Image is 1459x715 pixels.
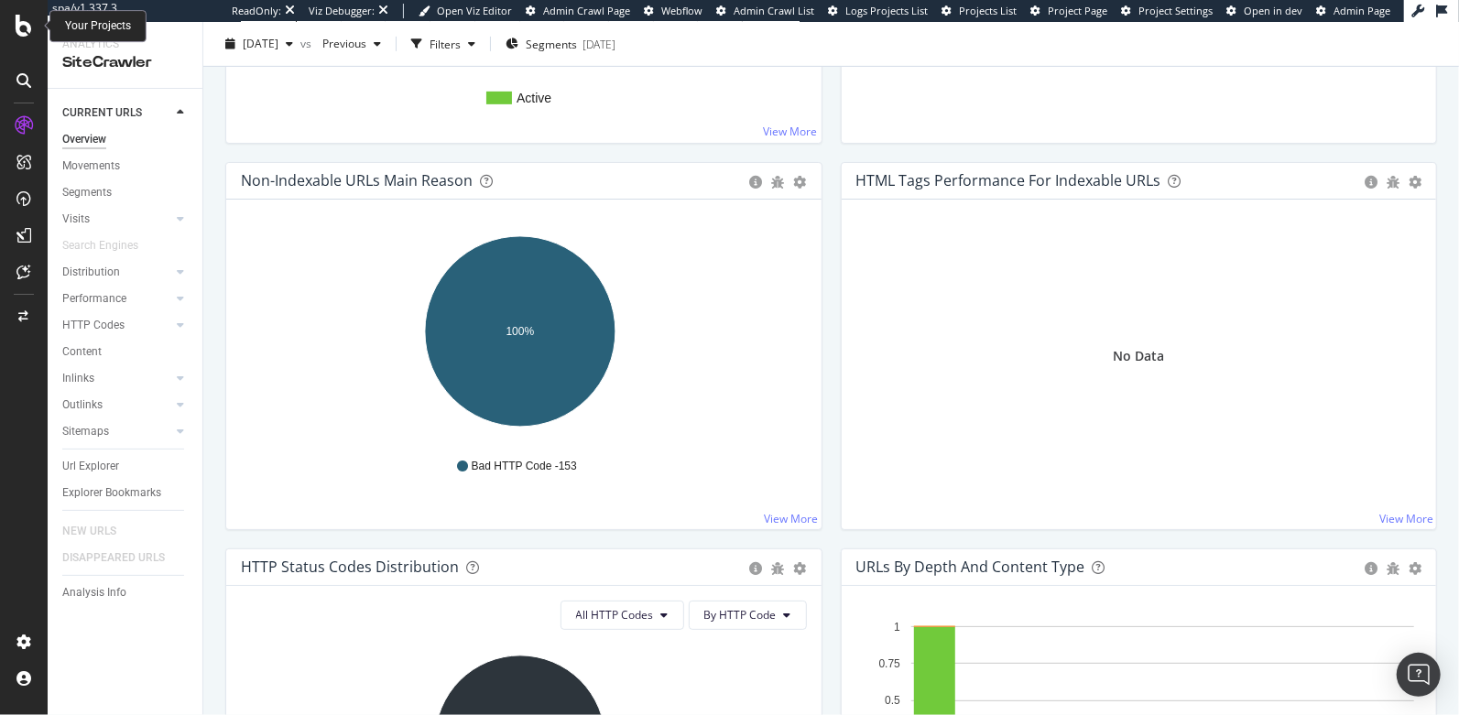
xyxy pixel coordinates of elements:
div: Inlinks [62,369,94,388]
a: Search Engines [62,236,157,255]
div: HTML Tags Performance for Indexable URLs [856,171,1161,190]
div: DISAPPEARED URLS [62,548,165,568]
div: ReadOnly: [232,4,281,18]
span: 2025 Aug. 22nd [243,36,278,51]
div: SiteCrawler [62,52,188,73]
button: Previous [315,29,388,59]
a: Admin Crawl List [716,4,814,18]
div: HTTP Codes [62,316,125,335]
div: Viz Debugger: [309,4,375,18]
div: Visits [62,210,90,229]
div: Your Projects [65,18,131,34]
text: 0.2 [376,54,395,69]
text: 0.75 [878,657,900,670]
text: 0 [293,54,300,69]
button: All HTTP Codes [561,601,684,630]
a: Content [62,342,190,362]
div: gear [794,176,807,189]
a: Inlinks [62,369,171,388]
span: By HTTP Code [704,607,777,623]
text: 0.8 [644,54,662,69]
text: 100% [506,325,535,338]
div: Open Intercom Messenger [1397,653,1441,697]
a: Admin Page [1316,4,1390,18]
span: Logs Projects List [845,4,928,17]
div: bug [1387,562,1399,575]
span: Project Page [1048,4,1107,17]
a: Logs Projects List [828,4,928,18]
div: Analysis Info [62,583,126,602]
span: Previous [315,36,366,51]
a: Webflow [644,4,702,18]
a: Admin Crawl Page [526,4,630,18]
a: DISAPPEARED URLS [62,548,183,568]
a: Distribution [62,263,171,282]
a: View More [1379,511,1433,526]
span: Open Viz Editor [437,4,512,17]
div: gear [794,562,807,575]
text: 0.5 [885,694,900,707]
div: gear [1409,176,1421,189]
div: Sitemaps [62,422,109,441]
text: 0.4 [466,54,485,69]
div: Distribution [62,263,120,282]
button: Segments[DATE] [498,29,623,59]
span: Webflow [661,4,702,17]
div: Segments [62,183,112,202]
button: Filters [404,29,483,59]
div: Url Explorer [62,457,119,476]
span: All HTTP Codes [576,607,654,623]
div: bug [772,176,785,189]
div: bug [1387,176,1399,189]
div: circle-info [1365,562,1377,575]
button: [DATE] [218,29,300,59]
div: bug [772,562,785,575]
span: Projects List [959,4,1017,17]
a: View More [764,124,818,139]
div: circle-info [750,562,763,575]
a: Analysis Info [62,583,190,602]
div: No Data [1113,347,1164,365]
a: Overview [62,130,190,149]
button: By HTTP Code [689,601,807,630]
a: Performance [62,289,171,309]
span: vs [300,36,315,51]
div: URLs by Depth and Content Type [856,558,1085,576]
a: Projects List [942,4,1017,18]
span: Bad HTTP Code -153 [472,459,577,474]
span: Admin Crawl Page [543,4,630,17]
text: Active [517,91,551,105]
svg: A chart. [241,229,800,441]
a: CURRENT URLS [62,103,171,123]
div: Overview [62,130,106,149]
a: Sitemaps [62,422,171,441]
a: View More [765,511,819,526]
a: Project Settings [1121,4,1213,18]
div: CURRENT URLS [62,103,142,123]
text: 1 [894,621,900,634]
div: circle-info [750,176,763,189]
a: Project Page [1030,4,1107,18]
div: Movements [62,157,120,176]
a: Explorer Bookmarks [62,483,190,503]
div: Search Engines [62,236,138,255]
span: Segments [526,36,577,51]
div: [DATE] [583,36,615,51]
span: Admin Page [1334,4,1390,17]
span: Project Settings [1138,4,1213,17]
div: NEW URLS [62,522,116,541]
a: Url Explorer [62,457,190,476]
div: Outlinks [62,395,103,415]
div: Performance [62,289,126,309]
a: Outlinks [62,395,171,415]
text: 1 [739,54,746,69]
div: gear [1409,562,1421,575]
a: HTTP Codes [62,316,171,335]
text: 0.6 [555,54,573,69]
span: Open in dev [1244,4,1302,17]
div: Non-Indexable URLs Main Reason [241,171,473,190]
a: Open Viz Editor [419,4,512,18]
a: Segments [62,183,190,202]
a: Open in dev [1226,4,1302,18]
